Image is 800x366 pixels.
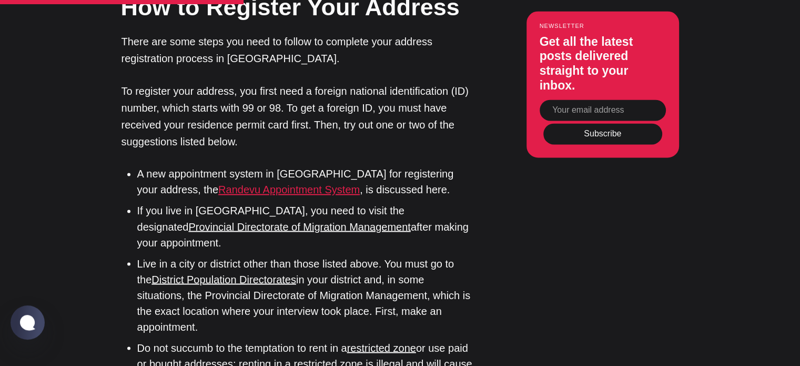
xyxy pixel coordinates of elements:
p: To register your address, you first need a foreign national identification (ID) number, which sta... [121,83,474,150]
a: District Population Directorates [151,273,296,285]
a: restricted zone [347,342,416,353]
button: Subscribe [543,123,662,144]
li: A new appointment system in [GEOGRAPHIC_DATA] for registering your address, the , is discussed here. [137,166,474,197]
small: Newsletter [540,23,666,29]
p: There are some steps you need to follow to complete your address registration process in [GEOGRAP... [121,33,474,67]
li: If you live in [GEOGRAPHIC_DATA], you need to visit the designated after making your appointment. [137,203,474,250]
h3: Get all the latest posts delivered straight to your inbox. [540,35,666,93]
a: Randevu Appointment System [218,184,360,195]
li: Live in a city or district other than those listed above. You must go to the in your district and... [137,255,474,334]
a: Provincial Directorate of Migration Management [188,221,410,232]
input: Your email address [540,100,666,121]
